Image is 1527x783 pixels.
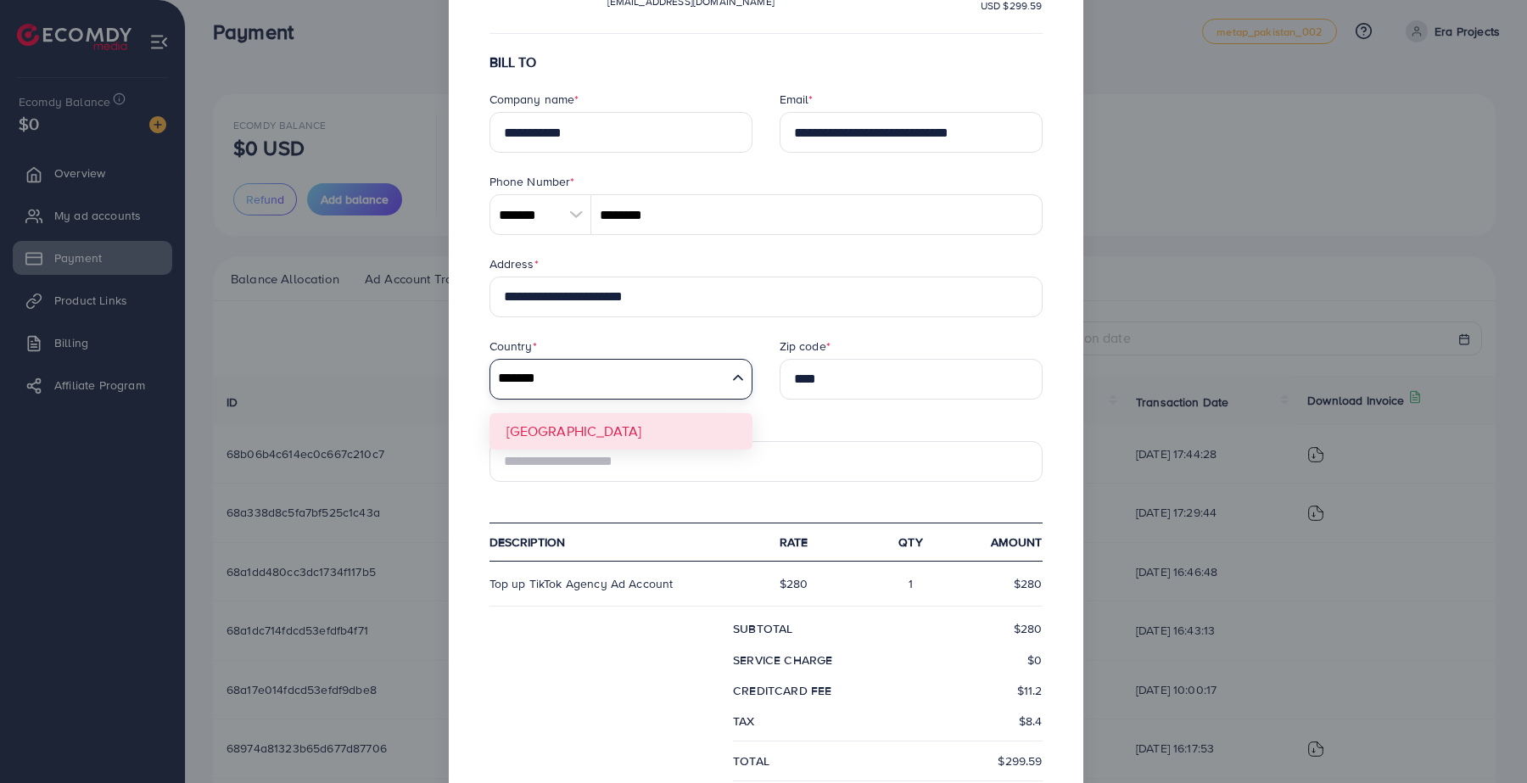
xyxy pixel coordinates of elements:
label: Email [780,91,814,108]
label: Country [489,338,537,355]
h6: BILL TO [489,54,1043,70]
div: Tax [719,713,887,730]
div: $299.59 [887,752,1055,769]
div: $280 [766,575,863,592]
div: Total [719,752,887,769]
div: $8.4 [887,713,1055,730]
div: subtotal [719,620,887,637]
div: qty [863,534,959,551]
label: Company name [489,91,579,108]
div: creditCard fee [719,682,887,699]
div: Service charge [719,652,887,668]
label: Address [489,255,539,272]
input: Search for option [492,360,725,399]
iframe: Chat [1455,707,1514,770]
div: Top up TikTok Agency Ad Account [476,575,766,592]
div: Rate [766,534,863,551]
label: Zip code [780,338,831,355]
label: Phone Number [489,173,575,190]
li: [GEOGRAPHIC_DATA] [489,413,752,450]
div: Search for option [489,359,752,400]
div: $0 [887,652,1055,668]
div: 1 [863,575,959,592]
div: Amount [959,534,1056,551]
div: $280 [959,575,1056,592]
div: $11.2 [887,682,1055,699]
div: Description [476,534,766,551]
div: $280 [887,620,1055,637]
